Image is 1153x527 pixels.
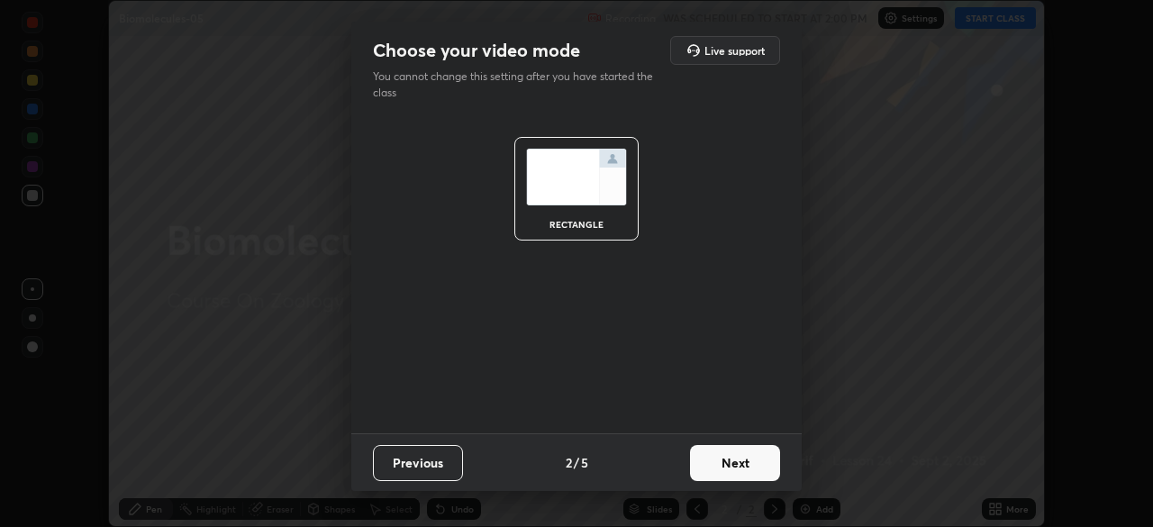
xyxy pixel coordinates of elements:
[373,39,580,62] h2: Choose your video mode
[526,149,627,205] img: normalScreenIcon.ae25ed63.svg
[574,453,579,472] h4: /
[704,45,765,56] h5: Live support
[581,453,588,472] h4: 5
[540,220,613,229] div: rectangle
[373,68,665,101] p: You cannot change this setting after you have started the class
[690,445,780,481] button: Next
[373,445,463,481] button: Previous
[566,453,572,472] h4: 2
